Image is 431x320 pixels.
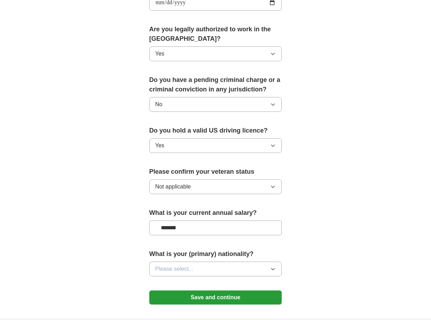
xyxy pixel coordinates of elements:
[155,50,164,58] span: Yes
[155,183,191,191] span: Not applicable
[149,75,282,94] label: Do you have a pending criminal charge or a criminal conviction in any jurisdiction?
[149,290,282,305] button: Save and continue
[149,46,282,61] button: Yes
[149,138,282,153] button: Yes
[149,262,282,276] button: Please select...
[149,25,282,44] label: Are you legally authorized to work in the [GEOGRAPHIC_DATA]?
[149,249,282,259] label: What is your (primary) nationality?
[149,179,282,194] button: Not applicable
[149,208,282,218] label: What is your current annual salary?
[155,100,162,109] span: No
[155,265,194,273] span: Please select...
[155,141,164,150] span: Yes
[149,97,282,112] button: No
[149,126,282,135] label: Do you hold a valid US driving licence?
[149,167,282,177] label: Please confirm your veteran status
